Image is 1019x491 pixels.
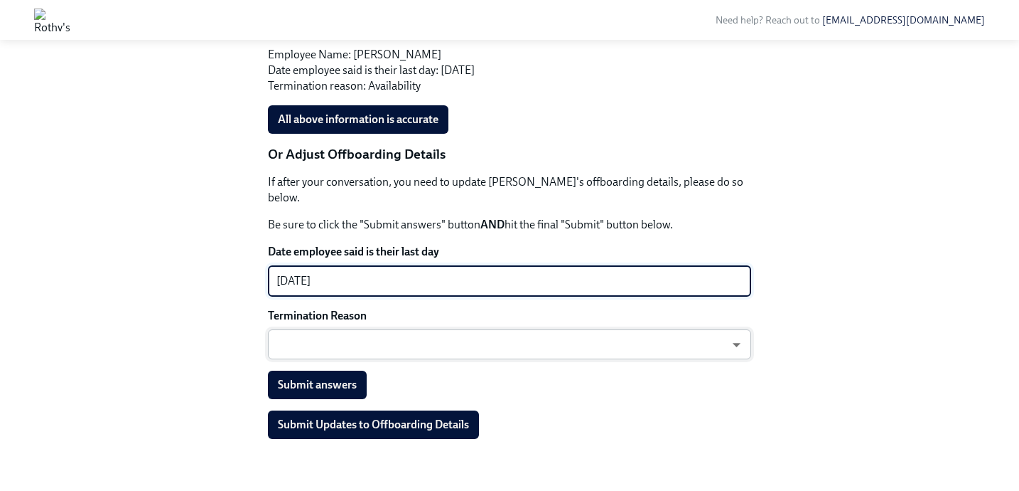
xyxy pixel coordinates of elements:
p: Employee Name: [PERSON_NAME] Date employee said is their last day: [DATE] Termination reason: Ava... [268,47,751,94]
span: Submit Updates to Offboarding Details [278,418,469,432]
strong: AND [480,218,505,231]
p: Or Adjust Offboarding Details [268,145,751,164]
img: Rothy's [34,9,70,31]
button: All above information is accurate [268,105,448,134]
label: Termination Reason [268,308,751,324]
button: Submit answers [268,371,367,399]
label: Date employee said is their last day [268,244,751,260]
span: Need help? Reach out to [716,14,985,26]
textarea: [DATE] [276,273,743,290]
p: Be sure to click the "Submit answers" button hit the final "Submit" button below. [268,217,751,233]
div: ​ [268,329,751,359]
button: Submit Updates to Offboarding Details [268,411,479,439]
span: All above information is accurate [278,112,438,127]
p: If after your conversation, you need to update [PERSON_NAME]'s offboarding details, please do so ... [268,174,751,206]
span: Submit answers [278,378,357,392]
a: [EMAIL_ADDRESS][DOMAIN_NAME] [822,14,985,26]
